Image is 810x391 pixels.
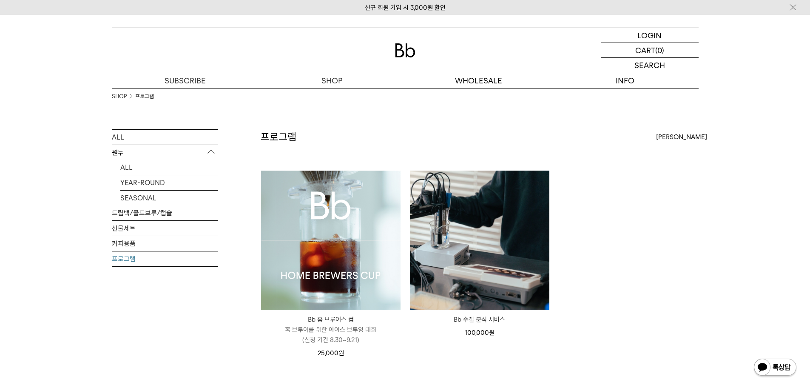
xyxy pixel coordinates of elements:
p: (0) [655,43,664,57]
a: SHOP [112,92,127,101]
img: 로고 [395,43,415,57]
span: 원 [338,349,344,357]
a: CART (0) [601,43,699,58]
img: 카카오톡 채널 1:1 채팅 버튼 [753,358,797,378]
a: 드립백/콜드브루/캡슐 [112,205,218,220]
p: WHOLESALE [405,73,552,88]
p: CART [635,43,655,57]
p: SEARCH [634,58,665,73]
a: SEASONAL [120,191,218,205]
img: Bb 수질 분석 서비스 [410,171,549,310]
p: 원두 [112,145,218,160]
a: Bb 수질 분석 서비스 [410,314,549,325]
span: [PERSON_NAME] [656,132,707,142]
a: ALL [120,160,218,175]
a: Bb 홈 브루어스 컵 홈 브루어를 위한 아이스 브루잉 대회(신청 기간 8.30~9.21) [261,314,401,345]
a: 선물세트 [112,221,218,236]
p: INFO [552,73,699,88]
span: 25,000 [318,349,344,357]
a: SUBSCRIBE [112,73,259,88]
span: 원 [489,329,495,337]
a: 신규 회원 가입 시 3,000원 할인 [365,4,446,11]
a: YEAR-ROUND [120,175,218,190]
a: ALL [112,130,218,145]
a: 프로그램 [112,251,218,266]
a: 프로그램 [135,92,154,101]
a: SHOP [259,73,405,88]
h2: 프로그램 [261,130,296,144]
a: LOGIN [601,28,699,43]
span: 100,000 [465,329,495,337]
p: Bb 홈 브루어스 컵 [261,314,401,325]
p: LOGIN [637,28,662,43]
p: 홈 브루어를 위한 아이스 브루잉 대회 (신청 기간 8.30~9.21) [261,325,401,345]
img: Bb 홈 브루어스 컵 [261,171,401,310]
a: 커피용품 [112,236,218,251]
